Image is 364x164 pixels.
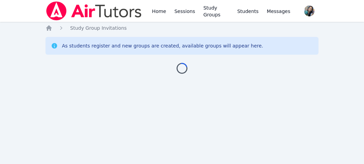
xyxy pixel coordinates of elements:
div: As students register and new groups are created, available groups will appear here. [62,42,263,49]
a: Study Group Invitations [70,25,127,31]
img: Air Tutors [45,1,142,20]
nav: Breadcrumb [45,25,318,31]
span: Messages [267,8,290,15]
